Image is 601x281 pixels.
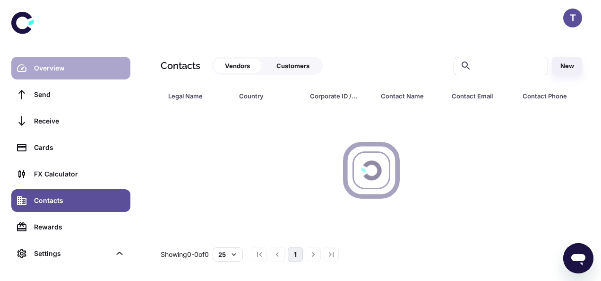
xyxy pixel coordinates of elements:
a: Rewards [11,216,130,238]
div: Contacts [34,195,125,206]
div: FX Calculator [34,169,125,179]
span: Contact Name [381,89,440,103]
a: Contacts [11,189,130,212]
span: Corporate ID / VAT [310,89,369,103]
nav: pagination navigation [250,247,340,262]
div: Cards [34,142,125,153]
div: Contact Phone [523,89,570,103]
p: Showing 0-0 of 0 [161,249,209,260]
div: Overview [34,63,125,73]
a: Overview [11,57,130,79]
a: Cards [11,136,130,159]
div: Settings [11,242,130,265]
div: Rewards [34,222,125,232]
span: Contact Email [452,89,511,103]
div: Corporate ID / VAT [310,89,357,103]
h1: Contacts [161,59,200,73]
button: New [552,57,582,75]
a: Receive [11,110,130,132]
div: Settings [34,248,111,259]
div: Receive [34,116,125,126]
button: page 1 [288,247,303,262]
div: Legal Name [168,89,215,103]
span: Legal Name [168,89,228,103]
div: Send [34,89,125,100]
span: Contact Phone [523,89,582,103]
a: Send [11,83,130,106]
div: Country [239,89,286,103]
span: Country [239,89,299,103]
button: 25 [213,247,243,262]
div: Contact Name [381,89,428,103]
button: Customers [265,59,321,73]
div: Contact Email [452,89,499,103]
iframe: Button to launch messaging window [563,243,593,273]
button: T [563,9,582,27]
a: FX Calculator [11,163,130,185]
